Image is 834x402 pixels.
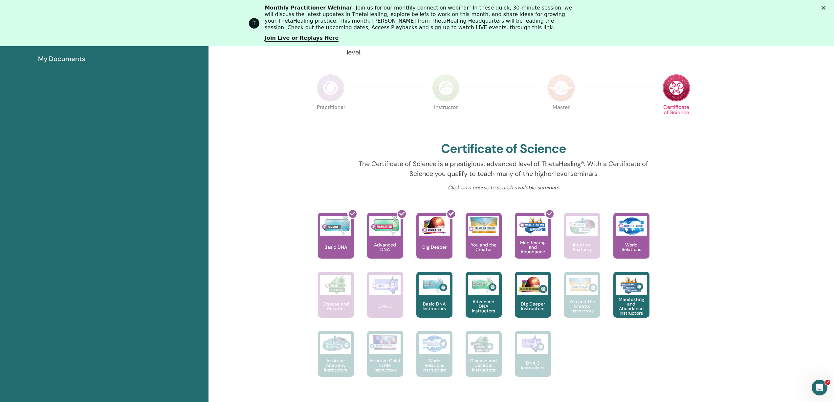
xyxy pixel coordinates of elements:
img: Dig Deeper Instructors [517,275,548,295]
p: World Relations Instructors [416,358,452,372]
p: Intuitive Anatomy Instructors [318,358,354,372]
img: You and the Creator Instructors [566,275,598,295]
a: Advanced DNA Advanced DNA [367,213,403,272]
img: Manifesting and Abundance [517,216,548,236]
img: You and the Creator [468,216,499,234]
p: Intuitive Anatomy [564,243,600,252]
img: Intuitive Anatomy [566,216,598,236]
a: Intuitive Child In Me Instructors Intuitive Child In Me Instructors [367,331,403,390]
a: Basic DNA Instructors Basic DNA Instructors [416,272,452,331]
p: Intuitive Child In Me Instructors [367,358,403,372]
img: DNA 3 Instructors [517,334,548,354]
p: Basic DNA Instructors [416,302,452,311]
p: Advanced DNA Instructors [466,299,502,313]
p: You and the Creator Instructors [564,299,600,313]
a: DNA 3 Instructors DNA 3 Instructors [515,331,551,390]
a: Advanced DNA Instructors Advanced DNA Instructors [466,272,502,331]
img: Certificate of Science [663,74,690,102]
p: World Relations [613,243,649,252]
a: You and the Creator You and the Creator [466,213,502,272]
img: Basic DNA Instructors [419,275,450,295]
img: DNA 3 [369,275,401,295]
p: Instructor [432,105,460,132]
p: You and the Creator [466,243,502,252]
p: Disease and Disorder Instructors [466,358,502,372]
a: Manifesting and Abundance Manifesting and Abundance [515,213,551,272]
img: Basic DNA [320,216,351,236]
p: Master [547,105,575,132]
div: Profile image for ThetaHealing [249,18,259,29]
b: Monthly Practitioner Webinar [265,5,352,11]
img: Instructor [432,74,460,102]
span: My Documents [38,54,85,64]
a: Dig Deeper Dig Deeper [416,213,452,272]
img: Advanced DNA Instructors [468,275,499,295]
p: Manifesting and Abundance Instructors [613,297,649,315]
a: Intuitive Anatomy Instructors Intuitive Anatomy Instructors [318,331,354,390]
a: Basic DNA Basic DNA [318,213,354,272]
div: - Join us for our monthly connection webinar! In these quick, 30-minute session, we will discuss ... [265,5,575,31]
p: Manifesting and Abundance [515,240,551,254]
span: 2 [825,380,830,385]
img: Practitioner [317,74,344,102]
h2: Certificate of Science [441,141,566,157]
img: Dig Deeper [419,216,450,236]
img: Manifesting and Abundance Instructors [616,275,647,295]
a: Dig Deeper Instructors Dig Deeper Instructors [515,272,551,331]
img: Disease and Disorder [320,275,351,295]
img: Advanced DNA [369,216,401,236]
p: Click on a course to search available seminars [347,184,660,192]
img: Intuitive Anatomy Instructors [320,334,351,354]
img: Master [547,74,575,102]
p: DNA 3 [376,304,394,308]
p: Practitioner [317,105,344,132]
div: Close [822,6,828,10]
img: Disease and Disorder Instructors [468,334,499,354]
a: World Relations World Relations [613,213,649,272]
img: Intuitive Child In Me Instructors [369,334,401,350]
img: World Relations [616,216,647,236]
img: World Relations Instructors [419,334,450,354]
a: You and the Creator Instructors You and the Creator Instructors [564,272,600,331]
p: Dig Deeper [420,245,449,249]
p: Certificate of Science [663,105,690,132]
p: DNA 3 Instructors [515,361,551,370]
a: Intuitive Anatomy Intuitive Anatomy [564,213,600,272]
a: Join Live or Replays Here [265,35,339,42]
p: Dig Deeper Instructors [515,302,551,311]
a: Disease and Disorder Instructors Disease and Disorder Instructors [466,331,502,390]
p: Disease and Disorder [318,302,354,311]
p: Advanced DNA [367,243,403,252]
p: The Certificate of Science is a prestigious, advanced level of ThetaHealing®. With a Certificate ... [347,159,660,179]
a: DNA 3 DNA 3 [367,272,403,331]
iframe: Intercom live chat [812,380,827,395]
a: World Relations Instructors World Relations Instructors [416,331,452,390]
a: Disease and Disorder Disease and Disorder [318,272,354,331]
a: Manifesting and Abundance Instructors Manifesting and Abundance Instructors [613,272,649,331]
